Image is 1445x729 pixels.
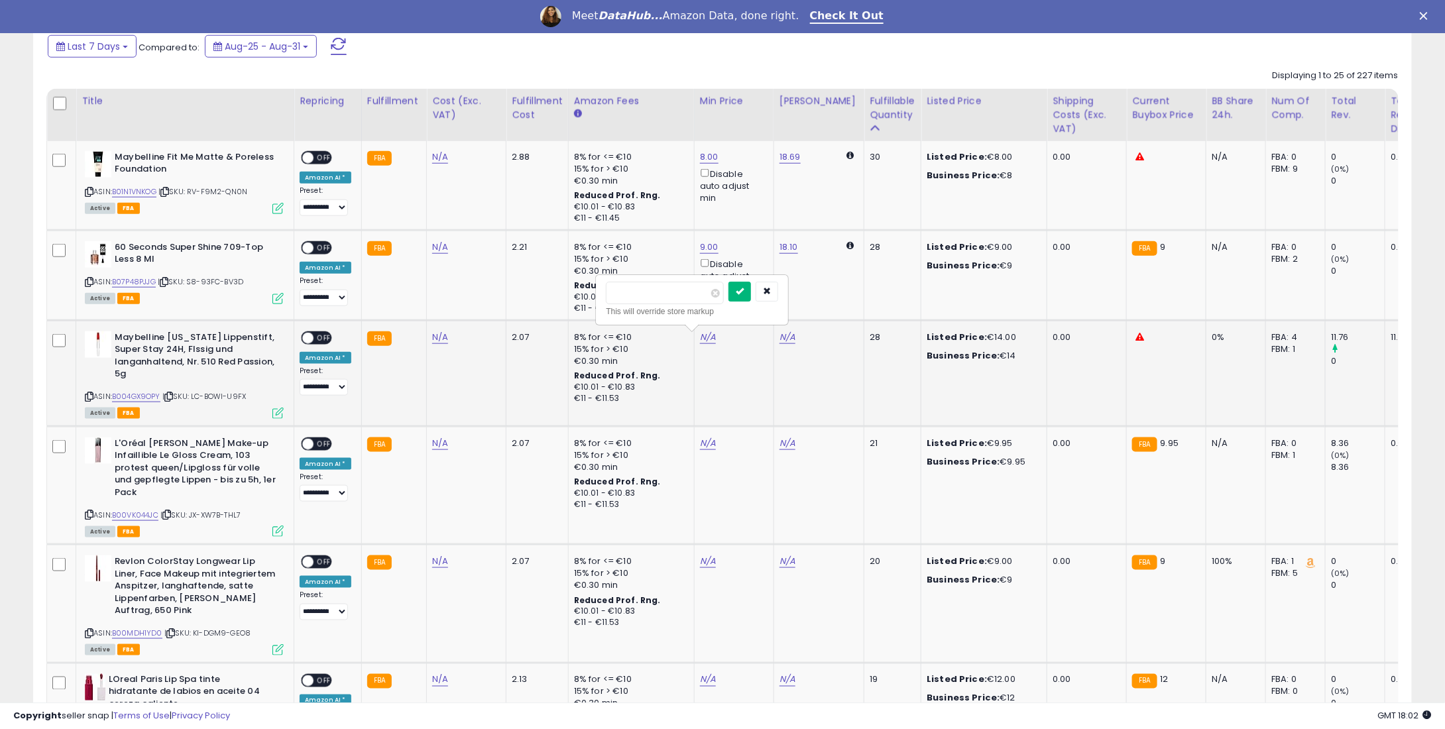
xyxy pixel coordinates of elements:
div: Disable auto adjust min [700,166,764,205]
span: | SKU: RV-F9M2-QN0N [158,186,247,197]
div: 8% for <= €10 [574,437,684,449]
div: ASIN: [85,241,284,303]
div: 15% for > €10 [574,686,684,698]
a: N/A [780,673,795,687]
div: Repricing [300,94,356,108]
i: Calculated using Dynamic Max Price. [846,241,854,250]
div: Close [1420,12,1433,20]
div: 0.00 [1053,241,1116,253]
b: Listed Price: [927,437,987,449]
b: Reduced Prof. Rng. [574,594,661,606]
a: N/A [700,555,716,568]
div: €11 - €11.53 [574,499,684,510]
div: €12.00 [927,674,1037,686]
small: FBA [367,674,392,689]
span: All listings currently available for purchase on Amazon [85,203,115,214]
div: 100% [1212,555,1255,567]
div: 2.21 [512,241,558,253]
div: 8% for <= €10 [574,674,684,686]
div: FBM: 0 [1271,686,1315,698]
div: €9.00 [927,241,1037,253]
b: Reduced Prof. Rng. [574,476,661,487]
span: OFF [314,242,335,253]
b: Business Price: [927,573,1000,586]
div: FBA: 0 [1271,151,1315,163]
b: Revlon ColorStay Longwear Lip Liner, Face Makeup mit integriertem Anspitzer, langhaftende, satte ... [115,555,276,620]
b: L'Oréal [PERSON_NAME] Make-up Infaillible Le Gloss Cream, 103 protest queen/Lipgloss für volle un... [115,437,276,502]
a: N/A [700,437,716,450]
div: Fulfillment Cost [512,94,563,122]
a: N/A [780,555,795,568]
div: 0.00 [1053,555,1116,567]
div: 0 [1331,265,1385,277]
div: 2.88 [512,151,558,163]
div: Preset: [300,276,351,306]
span: OFF [314,332,335,343]
a: B00VK044JC [112,510,158,521]
div: 0% [1212,331,1255,343]
span: | SKU: S8-93FC-BV3D [158,276,243,287]
div: 0 [1331,674,1385,686]
div: €0.30 min [574,175,684,187]
div: Preset: [300,366,351,396]
a: N/A [700,673,716,687]
span: All listings currently available for purchase on Amazon [85,293,115,304]
div: 0 [1331,241,1385,253]
div: ASIN: [85,555,284,653]
div: Amazon AI * [300,352,351,364]
div: Num of Comp. [1271,94,1320,122]
small: FBA [367,437,392,452]
div: Total Rev. Diff. [1391,94,1422,136]
a: B004GX9OPY [112,391,160,402]
small: (0%) [1331,687,1350,697]
div: FBM: 1 [1271,343,1315,355]
div: €9.95 [927,456,1037,468]
div: N/A [1212,241,1255,253]
span: OFF [314,675,335,686]
div: 0.00 [1053,151,1116,163]
button: Aug-25 - Aug-31 [205,35,317,58]
b: Business Price: [927,259,1000,272]
span: FBA [117,408,140,419]
div: 0 [1331,355,1385,367]
small: (0%) [1331,450,1350,461]
div: 2.07 [512,555,558,567]
a: N/A [780,331,795,344]
div: N/A [1212,437,1255,449]
div: [PERSON_NAME] [780,94,858,108]
span: FBA [117,526,140,537]
div: €9.95 [927,437,1037,449]
div: Current Buybox Price [1132,94,1200,122]
div: €11 - €11.54 [574,303,684,314]
div: 0.00 [1391,151,1417,163]
div: 28 [870,331,911,343]
div: 15% for > €10 [574,449,684,461]
a: N/A [432,673,448,687]
div: €14.00 [927,331,1037,343]
div: €10.01 - €10.83 [574,382,684,393]
div: €8.00 [927,151,1037,163]
div: 0 [1331,151,1385,163]
small: FBA [367,555,392,570]
div: Fulfillment [367,94,421,108]
span: All listings currently available for purchase on Amazon [85,526,115,537]
button: Last 7 Days [48,35,137,58]
div: €10.01 - €10.83 [574,606,684,617]
i: DataHub... [599,9,663,22]
div: 0 [1331,555,1385,567]
a: N/A [432,241,448,254]
div: 8.36 [1331,437,1385,449]
div: Cost (Exc. VAT) [432,94,500,122]
div: 8% for <= €10 [574,331,684,343]
b: Business Price: [927,455,1000,468]
span: 12 [1161,673,1169,686]
div: ASIN: [85,437,284,535]
small: (0%) [1331,254,1350,264]
a: N/A [432,331,448,344]
small: FBA [1132,555,1157,570]
a: Check It Out [810,9,884,24]
b: Reduced Prof. Rng. [574,190,661,201]
div: ASIN: [85,331,284,418]
b: Maybelline Fit Me Matte & Poreless Foundation [115,151,276,179]
div: €9 [927,260,1037,272]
